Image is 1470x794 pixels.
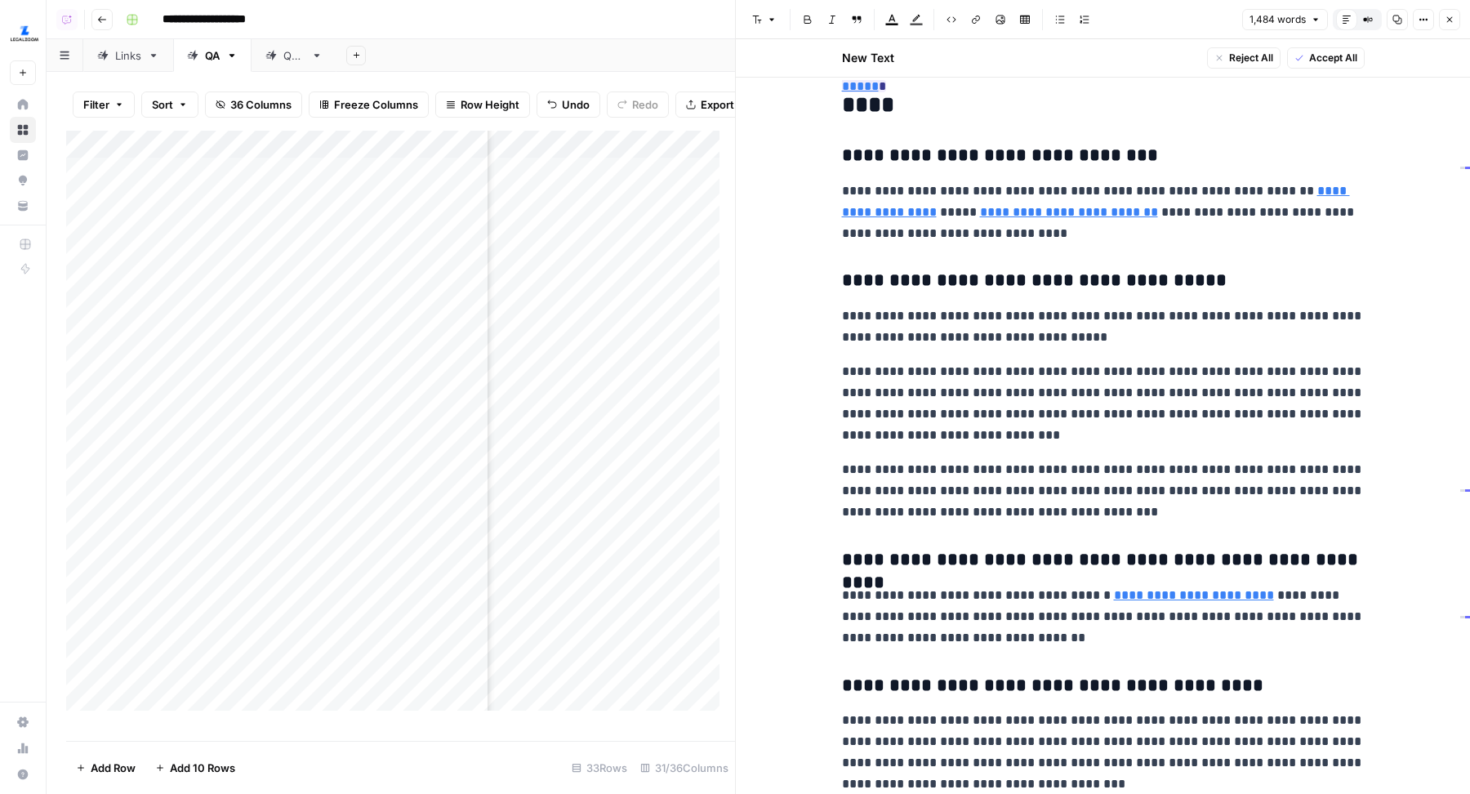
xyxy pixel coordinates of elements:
button: 36 Columns [205,91,302,118]
span: Sort [152,96,173,113]
button: Sort [141,91,198,118]
button: Workspace: LegalZoom [10,13,36,54]
div: QA2 [283,47,305,64]
span: Export CSV [701,96,759,113]
a: Usage [10,735,36,761]
a: Your Data [10,193,36,219]
a: Settings [10,709,36,735]
span: Filter [83,96,109,113]
div: Links [115,47,141,64]
span: Accept All [1309,51,1357,65]
span: 1,484 words [1249,12,1306,27]
img: LegalZoom Logo [10,19,39,48]
button: Filter [73,91,135,118]
button: Freeze Columns [309,91,429,118]
span: Freeze Columns [334,96,418,113]
span: Redo [632,96,658,113]
a: QA2 [252,39,336,72]
span: Undo [562,96,590,113]
span: Add Row [91,760,136,776]
a: Insights [10,142,36,168]
span: 36 Columns [230,96,292,113]
span: Add 10 Rows [170,760,235,776]
button: Redo [607,91,669,118]
div: 31/36 Columns [634,755,735,781]
div: QA [205,47,220,64]
span: Reject All [1229,51,1273,65]
button: Reject All [1207,47,1281,69]
a: QA [173,39,252,72]
button: Add Row [66,755,145,781]
button: Export CSV [675,91,769,118]
a: Home [10,91,36,118]
a: Browse [10,117,36,143]
h2: New Text [842,50,894,66]
button: Row Height [435,91,530,118]
button: Accept All [1287,47,1365,69]
span: Row Height [461,96,519,113]
button: Undo [537,91,600,118]
button: 1,484 words [1242,9,1328,30]
a: Opportunities [10,167,36,194]
button: Add 10 Rows [145,755,245,781]
div: 33 Rows [565,755,634,781]
button: Help + Support [10,761,36,787]
a: Links [83,39,173,72]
